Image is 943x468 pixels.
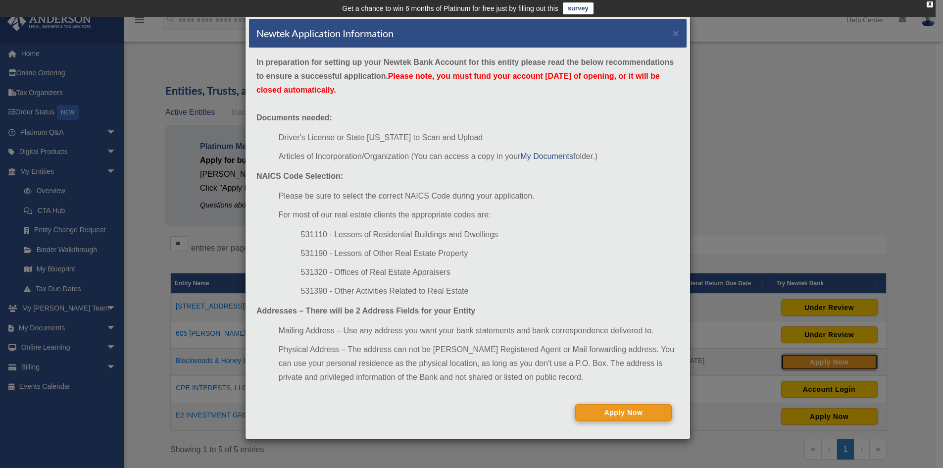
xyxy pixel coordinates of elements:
span: Please note, you must fund your account [DATE] of opening, or it will be closed automatically. [256,72,660,94]
li: Please be sure to select the correct NAICS Code during your application. [279,189,679,203]
a: My Documents [520,152,573,160]
li: For most of our real estate clients the appropriate codes are: [279,208,679,222]
div: Get a chance to win 6 months of Platinum for free just by filling out this [342,2,558,14]
li: 531390 - Other Activities Related to Real Estate [301,284,679,298]
li: Physical Address – The address can not be [PERSON_NAME] Registered Agent or Mail forwarding addre... [279,343,679,384]
a: survey [563,2,594,14]
h4: Newtek Application Information [256,26,394,40]
strong: NAICS Code Selection: [256,172,343,180]
button: × [673,28,679,38]
li: 531190 - Lessors of Other Real Estate Property [301,247,679,260]
li: Articles of Incorporation/Organization (You can access a copy in your folder.) [279,150,679,163]
li: 531110 - Lessors of Residential Buildings and Dwellings [301,228,679,242]
strong: In preparation for setting up your Newtek Bank Account for this entity please read the below reco... [256,58,674,94]
div: close [927,1,933,7]
strong: Addresses – There will be 2 Address Fields for your Entity [256,307,475,315]
li: Mailing Address – Use any address you want your bank statements and bank correspondence delivered... [279,324,679,338]
strong: Documents needed: [256,113,332,122]
button: Apply Now [575,404,672,421]
li: 531320 - Offices of Real Estate Appraisers [301,265,679,279]
li: Driver's License or State [US_STATE] to Scan and Upload [279,131,679,145]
